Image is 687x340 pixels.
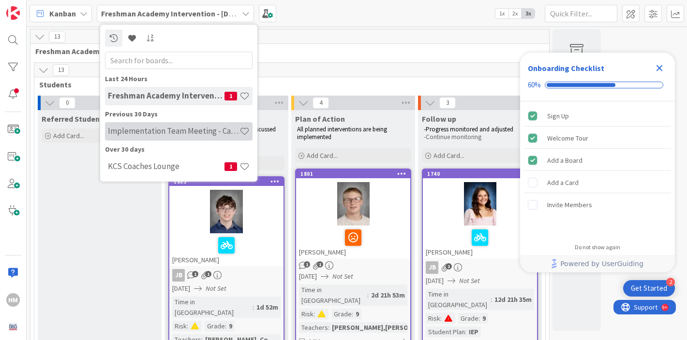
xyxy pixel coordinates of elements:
div: 1740 [423,170,537,178]
div: Invite Members is incomplete. [524,194,671,215]
span: 1x [495,9,508,18]
span: Plan of Action [295,114,345,124]
span: : [328,322,329,333]
div: [PERSON_NAME] [169,233,284,266]
div: 2 [666,278,675,286]
span: 13 [53,64,69,76]
div: 9 [480,313,488,324]
span: Support [20,1,44,13]
div: Previous 30 Days [105,109,253,119]
div: Risk [299,309,314,319]
div: Get Started [631,283,667,293]
div: 1740[PERSON_NAME] [423,170,537,258]
div: Checklist progress: 60% [528,81,667,89]
span: : [465,326,466,337]
input: Quick Filter... [545,5,617,22]
div: 60% [528,81,541,89]
a: Powered by UserGuiding [525,255,670,272]
div: 9+ [49,4,54,12]
span: Add Card... [433,151,464,160]
span: 1 [205,271,211,277]
div: JB [423,261,537,274]
input: Search for boards... [105,52,253,69]
div: Add a Card [547,177,579,188]
div: Close Checklist [652,60,667,76]
span: 1 [192,271,198,277]
div: Grade [205,321,225,331]
div: Add a Board is complete. [524,150,671,171]
h4: Freshman Academy Intervention - [DATE]-[DATE] [108,91,224,100]
div: Checklist items [520,101,675,237]
div: 1801[PERSON_NAME] [296,170,410,258]
div: 9 [353,309,361,319]
div: [PERSON_NAME],[PERSON_NAME],[PERSON_NAME],T... [329,322,503,333]
div: Risk [172,321,187,331]
div: Add a Card is incomplete. [524,172,671,193]
span: 1 [224,92,237,100]
b: Freshman Academy Intervention - [DATE]-[DATE] [101,9,269,18]
img: Visit kanbanzone.com [6,6,20,20]
span: 13 [49,31,65,42]
div: IEP [466,326,481,337]
div: 1853 [174,178,284,185]
div: Footer [520,255,675,272]
span: 2x [508,9,522,18]
span: : [440,313,442,324]
div: 1801 [296,170,410,178]
span: -Progress monitored and adjusted [424,125,513,133]
div: Grade [331,309,352,319]
span: : [491,294,492,305]
i: Not Set [332,272,353,281]
div: 12d 21h 35m [492,294,534,305]
div: Sign Up is complete. [524,105,671,127]
span: Follow up [422,114,456,124]
span: : [478,313,480,324]
div: JB [172,269,185,282]
span: 3 [439,97,456,109]
div: Checklist Container [520,53,675,272]
div: Student Plan [426,326,465,337]
img: avatar [6,320,20,334]
span: [DATE] [299,271,317,282]
span: 1 [317,261,323,268]
h4: KCS Coaches Lounge [108,161,224,171]
span: 0 [59,97,75,109]
span: : [314,309,315,319]
div: 1853[PERSON_NAME] [169,177,284,266]
div: Risk [426,313,440,324]
span: All planned interventions are being implemented [297,125,388,141]
span: Freshman Academy [35,46,537,56]
span: 1 [224,162,237,171]
div: Teachers [299,322,328,333]
div: Time in [GEOGRAPHIC_DATA] [426,289,491,310]
span: 1 [304,261,310,268]
i: Not Set [206,284,226,293]
p: -Continue monitoring [424,133,536,141]
div: Time in [GEOGRAPHIC_DATA] [172,297,253,318]
div: [PERSON_NAME] [296,226,410,258]
span: [DATE] [426,276,444,286]
div: Open Get Started checklist, remaining modules: 2 [623,280,675,297]
div: Do not show again [575,243,620,251]
h4: Implementation Team Meeting - Career Themed [108,126,239,136]
div: 9 [226,321,235,331]
span: 1 [446,263,452,269]
span: : [225,321,226,331]
div: [PERSON_NAME] [423,226,537,258]
span: : [253,302,254,312]
div: 1853 [169,177,284,186]
i: Not Set [459,276,480,285]
span: Powered by UserGuiding [560,258,643,269]
span: [DATE] [172,283,190,294]
div: 1801 [300,170,410,177]
span: Referred Students [42,114,107,124]
div: Invite Members [547,199,592,211]
div: HM [6,293,20,307]
span: : [367,290,369,300]
div: Over 30 days [105,144,253,155]
div: Onboarding Checklist [528,62,604,74]
span: 4 [313,97,329,109]
span: Kanban [49,8,76,19]
span: Add Card... [53,131,84,140]
div: Time in [GEOGRAPHIC_DATA] [299,284,367,306]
